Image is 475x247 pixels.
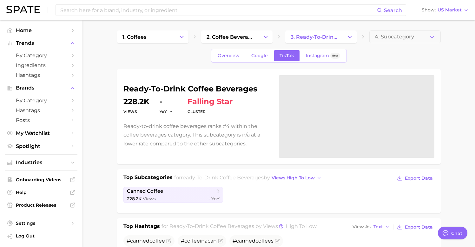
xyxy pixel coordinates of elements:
a: Onboarding Videos [5,175,77,184]
span: Search [384,7,402,13]
span: Spotlight [16,143,67,149]
span: by Category [16,97,67,103]
button: Change Category [259,30,273,43]
button: Change Category [343,30,357,43]
span: 4. Subcategory [375,34,414,40]
span: 2. coffee beverages [207,34,254,40]
span: Log Out [16,233,72,239]
a: 3. ready-to-drink coffee beverages [285,30,343,43]
a: Settings [5,218,77,228]
button: 4. Subcategory [369,30,441,43]
span: Show [422,8,436,12]
button: Change Category [175,30,188,43]
a: by Category [5,96,77,105]
a: by Category [5,50,77,60]
a: My Watchlist [5,128,77,138]
span: Home [16,27,67,33]
a: Hashtags [5,105,77,115]
button: Brands [5,83,77,93]
a: Home [5,25,77,35]
button: ShowUS Market [420,6,470,14]
a: Log out. Currently logged in with e-mail jromero@influential.co. [5,231,77,242]
span: US Market [438,8,462,12]
span: My Watchlist [16,130,67,136]
a: Product Releases [5,200,77,210]
img: SPATE [6,6,40,13]
span: Hashtags [16,107,67,113]
span: Industries [16,160,67,165]
a: Help [5,188,77,197]
a: Spotlight [5,141,77,151]
span: Help [16,190,67,195]
span: Settings [16,220,67,226]
span: Brands [16,85,67,91]
span: 3. ready-to-drink coffee beverages [291,34,338,40]
span: Hashtags [16,72,67,78]
button: Industries [5,158,77,167]
input: Search here for a brand, industry, or ingredient [60,5,377,16]
button: Trends [5,38,77,48]
a: 1. coffees [117,30,175,43]
span: 1. coffees [122,34,146,40]
a: Hashtags [5,70,77,80]
span: Trends [16,40,67,46]
span: by Category [16,52,67,58]
span: Posts [16,117,67,123]
a: Ingredients [5,60,77,70]
a: Posts [5,115,77,125]
span: Onboarding Videos [16,177,67,183]
a: 2. coffee beverages [201,30,259,43]
span: Ingredients [16,62,67,68]
span: Product Releases [16,202,67,208]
